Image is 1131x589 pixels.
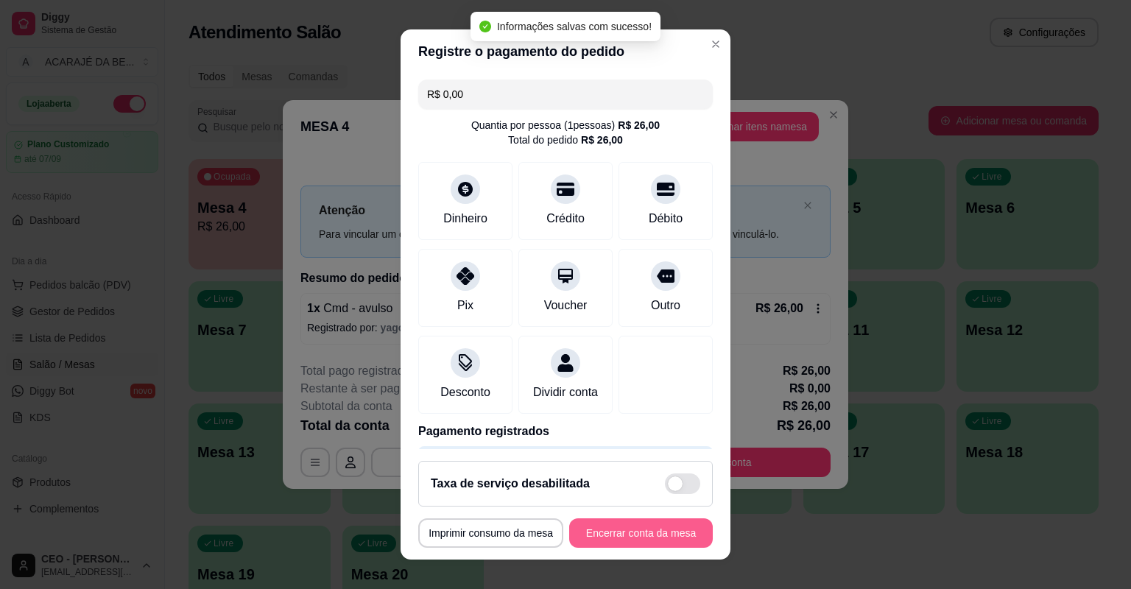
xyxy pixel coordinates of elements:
[618,118,660,133] div: R$ 26,00
[651,297,680,314] div: Outro
[440,384,490,401] div: Desconto
[649,210,683,228] div: Débito
[581,133,623,147] div: R$ 26,00
[401,29,730,74] header: Registre o pagamento do pedido
[704,32,727,56] button: Close
[431,475,590,493] h2: Taxa de serviço desabilitada
[546,210,585,228] div: Crédito
[479,21,491,32] span: check-circle
[457,297,473,314] div: Pix
[443,210,487,228] div: Dinheiro
[497,21,652,32] span: Informações salvas com sucesso!
[418,423,713,440] p: Pagamento registrados
[427,80,704,109] input: Ex.: hambúrguer de cordeiro
[418,518,563,548] button: Imprimir consumo da mesa
[544,297,588,314] div: Voucher
[569,518,713,548] button: Encerrar conta da mesa
[533,384,598,401] div: Dividir conta
[508,133,623,147] div: Total do pedido
[471,118,660,133] div: Quantia por pessoa ( 1 pessoas)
